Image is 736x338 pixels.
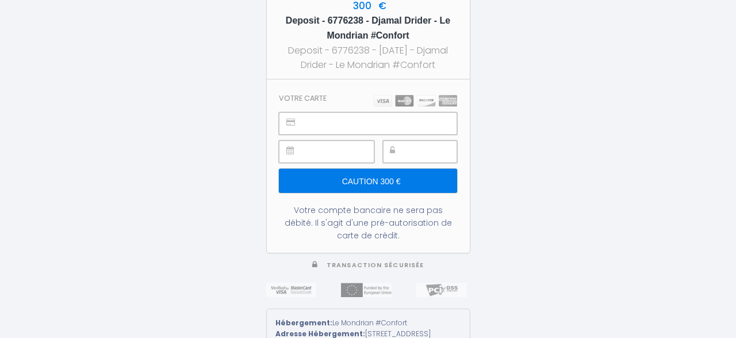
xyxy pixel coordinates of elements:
[305,113,456,134] iframe: Cadre sécurisé pour la saisie du numéro de carte
[279,94,327,102] h3: Votre carte
[277,13,459,43] h5: Deposit - 6776238 - Djamal Drider - Le Mondrian #Confort
[327,261,424,269] span: Transaction sécurisée
[275,318,461,329] div: Le Mondrian #Confort
[275,318,332,328] strong: Hébergement:
[374,95,457,107] img: carts.png
[409,141,457,162] iframe: Cadre sécurisé pour la saisie du code de sécurité CVC
[279,204,457,242] div: Votre compte bancaire ne sera pas débité. Il s'agit d'une pré-autorisation de carte de crédit.
[305,141,373,162] iframe: Cadre sécurisé pour la saisie de la date d'expiration
[279,169,457,193] input: Caution 300 €
[277,43,459,72] div: Deposit - 6776238 - [DATE] - Djamal Drider - Le Mondrian #Confort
